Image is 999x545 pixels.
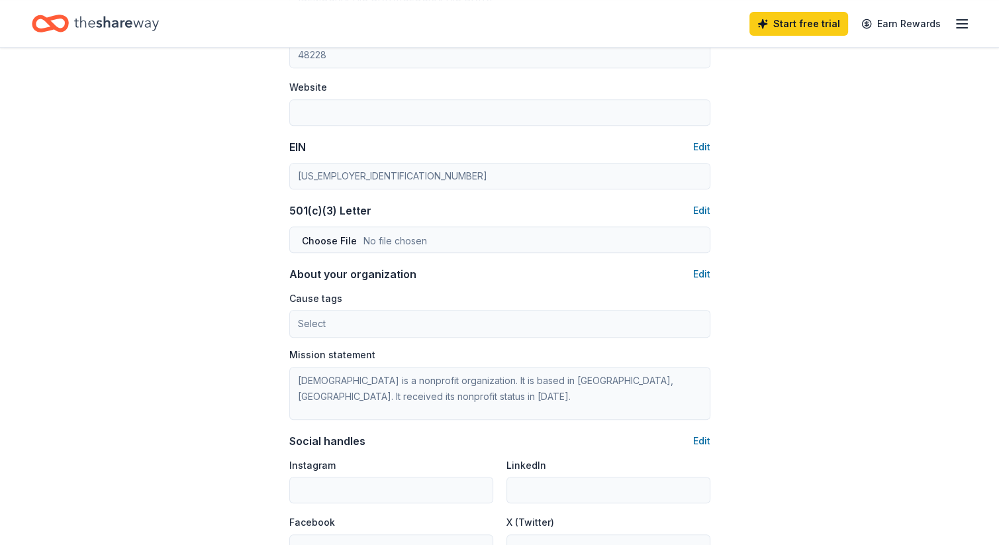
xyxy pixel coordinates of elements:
[506,459,546,472] label: LinkedIn
[289,292,342,305] label: Cause tags
[289,139,306,155] div: EIN
[289,266,416,282] div: About your organization
[693,139,710,155] button: Edit
[289,459,336,472] label: Instagram
[289,433,365,449] div: Social handles
[693,203,710,219] button: Edit
[506,516,554,529] label: X (Twitter)
[289,163,710,189] input: 12-3456789
[853,12,949,36] a: Earn Rewards
[289,348,375,362] label: Mission statement
[289,203,371,219] div: 501(c)(3) Letter
[289,310,710,338] button: Select
[693,266,710,282] button: Edit
[289,81,327,94] label: Website
[749,12,848,36] a: Start free trial
[298,316,326,332] span: Select
[289,516,335,529] label: Facebook
[289,42,710,68] input: 12345 (U.S. only)
[289,367,710,420] textarea: [DEMOGRAPHIC_DATA] is a nonprofit organization. It is based in [GEOGRAPHIC_DATA], [GEOGRAPHIC_DAT...
[32,8,159,39] a: Home
[693,433,710,449] button: Edit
